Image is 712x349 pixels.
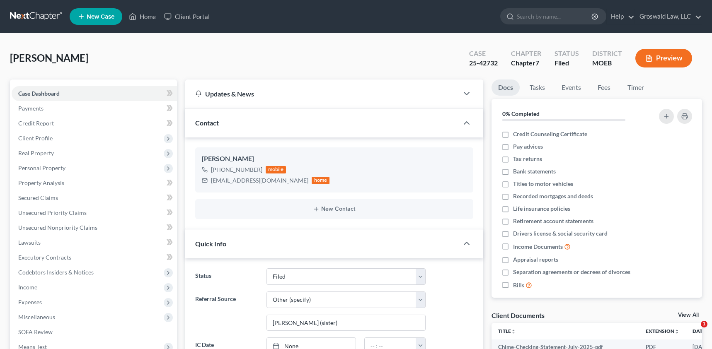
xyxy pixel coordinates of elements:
div: mobile [266,166,286,173]
span: Quick Info [195,240,226,248]
span: Case Dashboard [18,90,60,97]
label: Status [191,268,263,285]
span: Retirement account statements [513,217,593,225]
a: Tasks [523,79,552,96]
span: Executory Contracts [18,254,71,261]
span: Real Property [18,149,54,156]
div: Client Documents [492,311,545,320]
span: Unsecured Nonpriority Claims [18,224,97,231]
span: Expenses [18,298,42,306]
a: Secured Claims [12,190,177,205]
span: SOFA Review [18,328,53,335]
div: Status [555,49,579,58]
a: Client Portal [160,9,214,24]
i: unfold_more [511,329,516,334]
div: Chapter [511,49,541,58]
div: MOEB [592,58,622,68]
span: Lawsuits [18,239,41,246]
div: [PHONE_NUMBER] [211,166,262,174]
span: Titles to motor vehicles [513,180,573,188]
a: Groswald Law, LLC [635,9,702,24]
span: Pay advices [513,142,543,151]
i: unfold_more [674,329,679,334]
a: Titleunfold_more [498,328,516,334]
span: Life insurance policies [513,205,570,213]
a: View All [678,312,699,318]
a: Lawsuits [12,235,177,250]
span: Income [18,284,37,291]
a: Unsecured Priority Claims [12,205,177,220]
button: Preview [635,49,692,67]
button: New Contact [202,206,467,212]
span: Appraisal reports [513,255,558,264]
span: 7 [535,59,539,67]
span: Property Analysis [18,179,64,186]
strong: 0% Completed [502,110,540,117]
a: Payments [12,101,177,116]
div: Updates & News [195,89,448,98]
div: [EMAIL_ADDRESS][DOMAIN_NAME] [211,176,308,185]
a: Fees [591,79,618,96]
a: Property Analysis [12,176,177,190]
div: 25-42732 [469,58,498,68]
div: home [312,177,330,184]
a: Timer [621,79,651,96]
label: Referral Source [191,291,263,331]
span: Client Profile [18,135,53,142]
div: District [592,49,622,58]
span: Income Documents [513,243,563,251]
span: Credit Report [18,120,54,127]
span: Personal Property [18,164,65,171]
a: Docs [492,79,520,96]
a: Events [555,79,588,96]
span: Tax returns [513,155,542,163]
span: Secured Claims [18,194,58,201]
iframe: Intercom live chat [684,321,704,341]
div: Case [469,49,498,58]
span: Unsecured Priority Claims [18,209,87,216]
a: SOFA Review [12,325,177,339]
span: Separation agreements or decrees of divorces [513,268,630,276]
span: Miscellaneous [18,313,55,320]
span: [PERSON_NAME] [10,52,88,64]
div: Chapter [511,58,541,68]
a: Executory Contracts [12,250,177,265]
span: Contact [195,119,219,127]
a: Case Dashboard [12,86,177,101]
span: New Case [87,14,114,20]
input: Search by name... [517,9,593,24]
span: 1 [701,321,707,327]
span: Codebtors Insiders & Notices [18,269,94,276]
span: Drivers license & social security card [513,229,608,238]
a: Help [607,9,635,24]
span: Credit Counseling Certificate [513,130,587,138]
span: Payments [18,105,44,112]
div: [PERSON_NAME] [202,154,467,164]
a: Credit Report [12,116,177,131]
div: Filed [555,58,579,68]
span: Bills [513,281,524,289]
a: Unsecured Nonpriority Claims [12,220,177,235]
a: Extensionunfold_more [646,328,679,334]
span: Recorded mortgages and deeds [513,192,593,200]
span: Bank statements [513,167,556,176]
input: Other Referral Source [267,315,425,331]
a: Home [125,9,160,24]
